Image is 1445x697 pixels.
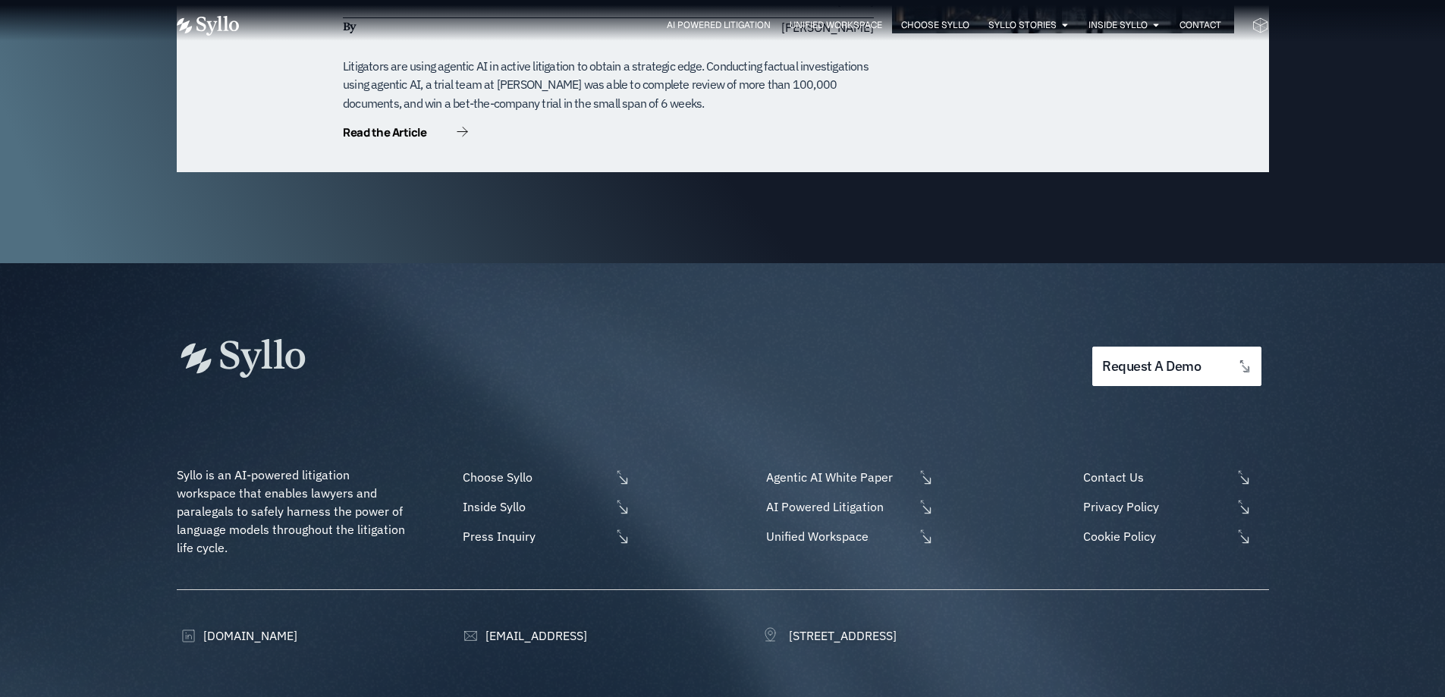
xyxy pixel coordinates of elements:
[988,18,1057,32] a: Syllo Stories
[901,18,969,32] a: Choose Syllo
[667,18,771,32] a: AI Powered Litigation
[343,127,426,138] span: Read the Article
[269,18,1221,33] nav: Menu
[1092,347,1261,387] a: request a demo
[762,498,914,516] span: AI Powered Litigation
[1079,527,1231,545] span: Cookie Policy
[459,468,630,486] a: Choose Syllo
[199,626,297,645] span: [DOMAIN_NAME]
[790,18,882,32] a: Unified Workspace
[762,527,934,545] a: Unified Workspace
[1079,498,1231,516] span: Privacy Policy
[762,468,934,486] a: Agentic AI White Paper
[343,127,468,142] a: Read the Article
[762,468,914,486] span: Agentic AI White Paper
[1079,468,1268,486] a: Contact Us
[343,57,874,113] div: Litigators are using agentic AI in active litigation to obtain a strategic edge. Conducting factu...
[1079,498,1268,516] a: Privacy Policy
[762,527,914,545] span: Unified Workspace
[459,468,611,486] span: Choose Syllo
[1180,18,1221,32] a: Contact
[459,626,587,645] a: [EMAIL_ADDRESS]
[177,16,239,36] img: Vector
[459,498,611,516] span: Inside Syllo
[459,527,611,545] span: Press Inquiry
[177,626,297,645] a: [DOMAIN_NAME]
[1088,18,1148,32] a: Inside Syllo
[482,626,587,645] span: [EMAIL_ADDRESS]
[459,498,630,516] a: Inside Syllo
[1102,359,1201,374] span: request a demo
[762,626,897,645] a: [STREET_ADDRESS]
[1079,468,1231,486] span: Contact Us
[177,467,408,555] span: Syllo is an AI-powered litigation workspace that enables lawyers and paralegals to safely harness...
[459,527,630,545] a: Press Inquiry
[269,18,1221,33] div: Menu Toggle
[762,498,934,516] a: AI Powered Litigation
[785,626,897,645] span: [STREET_ADDRESS]
[1079,527,1268,545] a: Cookie Policy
